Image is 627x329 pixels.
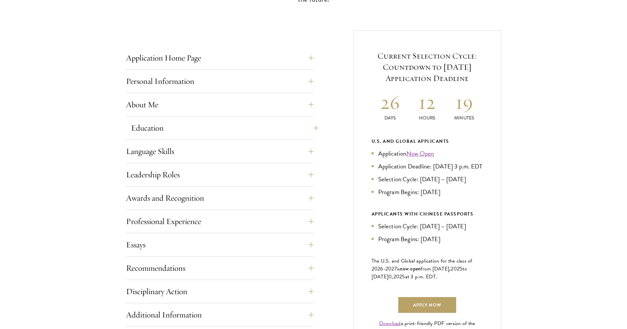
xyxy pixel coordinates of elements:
button: Professional Experience [126,214,314,229]
button: Language Skills [126,143,314,159]
button: Awards and Recognition [126,190,314,206]
button: About Me [126,97,314,113]
span: -202 [383,265,394,273]
a: Apply Now [398,297,456,313]
h2: 12 [408,90,446,114]
li: Program Begins: [DATE] [372,187,483,197]
span: 5 [459,265,462,273]
span: 7 [394,265,397,273]
span: from [DATE], [421,265,451,273]
button: Additional Information [126,307,314,323]
a: Download [379,319,401,327]
h2: 26 [372,90,409,114]
h2: 19 [446,90,483,114]
button: Education [131,120,319,136]
span: 202 [393,273,402,281]
button: Personal Information [126,73,314,89]
button: Disciplinary Action [126,284,314,299]
span: now open [400,265,421,272]
li: Application Deadline: [DATE] 3 p.m. EDT [372,162,483,171]
button: Leadership Roles [126,167,314,183]
span: , [392,273,393,281]
span: at 3 p.m. EDT. [405,273,437,281]
button: Recommendations [126,260,314,276]
button: Essays [126,237,314,253]
span: 0 [388,273,392,281]
li: Program Begins: [DATE] [372,234,483,244]
h5: Current Selection Cycle: Countdown to [DATE] Application Deadline [372,50,483,84]
span: The U.S. and Global application for the class of 202 [372,257,472,273]
div: U.S. and Global Applicants [372,137,483,145]
p: Days [372,114,409,121]
button: Application Home Page [126,50,314,66]
span: 202 [451,265,459,273]
p: Minutes [446,114,483,121]
li: Selection Cycle: [DATE] – [DATE] [372,221,483,231]
p: Hours [408,114,446,121]
li: Application [372,149,483,158]
span: 5 [402,273,405,281]
span: is [397,265,400,273]
div: APPLICANTS WITH CHINESE PASSPORTS [372,210,483,218]
li: Selection Cycle: [DATE] – [DATE] [372,174,483,184]
span: to [DATE] [372,265,467,281]
a: Now Open [406,149,434,158]
span: 6 [380,265,383,273]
